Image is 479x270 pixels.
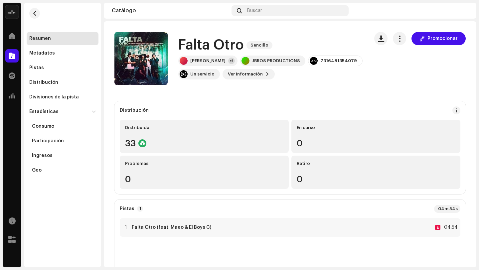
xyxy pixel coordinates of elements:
[27,164,98,177] re-m-nav-item: Geo
[27,76,98,89] re-m-nav-item: Distribución
[434,205,460,213] div: 04m 54s
[27,105,98,177] re-m-nav-dropdown: Estadísticas
[29,51,55,56] div: Metadatos
[29,80,58,85] div: Distribución
[458,5,468,16] img: 89856b2e-8af1-4f4e-8990-5930e2781608
[27,32,98,45] re-m-nav-item: Resumen
[32,124,54,129] div: Consumo
[32,153,53,158] div: Ingresos
[320,58,357,64] div: 7316481354079
[411,32,466,45] button: Promocionar
[228,67,263,81] span: Ver información
[246,41,272,49] span: Sencillo
[252,58,300,64] div: JBROS PRODUCTIONS
[247,8,262,13] span: Buscar
[190,71,215,77] div: Un servicio
[443,223,458,231] div: 04:54
[178,38,244,53] h1: Falta Otro
[297,161,455,166] div: Retiro
[27,134,98,148] re-m-nav-item: Participación
[297,125,455,130] div: En curso
[223,69,275,79] button: Ver información
[120,108,149,113] div: Distribución
[190,58,226,64] div: [PERSON_NAME]
[32,168,42,173] div: Geo
[427,32,458,45] span: Promocionar
[32,138,64,144] div: Participación
[120,206,134,211] strong: Pistas
[29,36,51,41] div: Resumen
[27,61,98,74] re-m-nav-item: Pistas
[228,58,235,64] div: +5
[27,47,98,60] re-m-nav-item: Metadatos
[112,8,229,13] div: Catálogo
[5,5,19,19] img: 02a7c2d3-3c89-4098-b12f-2ff2945c95ee
[125,125,283,130] div: Distribuída
[27,90,98,104] re-m-nav-item: Divisiones de la pista
[27,149,98,162] re-m-nav-item: Ingresos
[29,94,79,100] div: Divisiones de la pista
[29,65,44,70] div: Pistas
[125,161,283,166] div: Problemas
[27,120,98,133] re-m-nav-item: Consumo
[435,225,440,230] div: E
[132,225,211,230] strong: Falta Otro (feat. Maeo & El Boys C)
[137,206,143,212] p-badge: 1
[29,109,59,114] div: Estadísticas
